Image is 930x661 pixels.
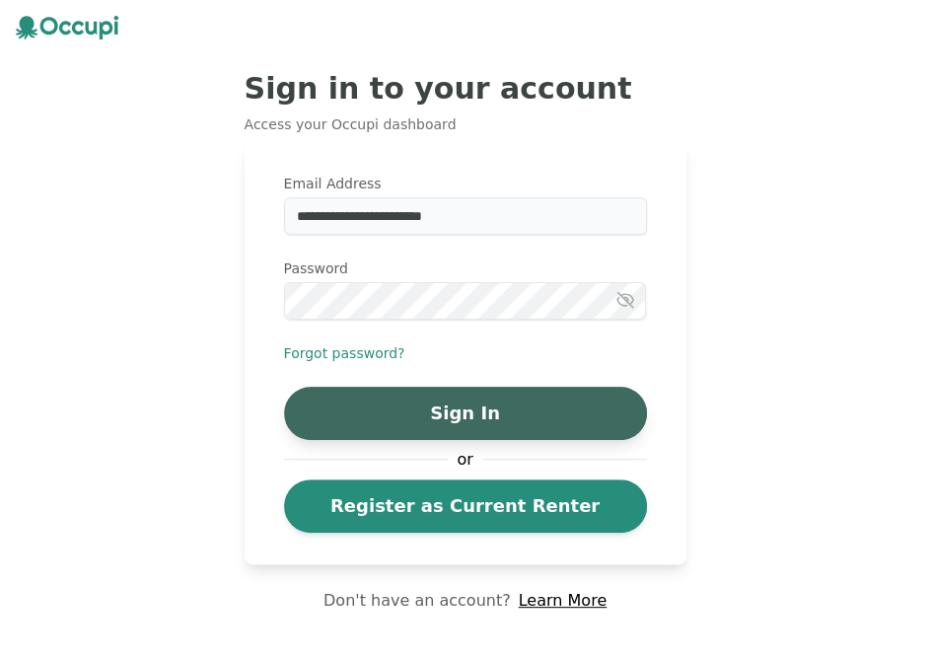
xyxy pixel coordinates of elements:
a: Learn More [519,589,607,613]
h2: Sign in to your account [245,71,686,107]
a: Register as Current Renter [284,479,647,533]
button: Forgot password? [284,343,405,363]
p: Don't have an account? [323,589,511,613]
label: Email Address [284,174,647,193]
button: Sign In [284,387,647,440]
p: Access your Occupi dashboard [245,114,686,134]
label: Password [284,258,647,278]
span: or [448,448,483,472]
